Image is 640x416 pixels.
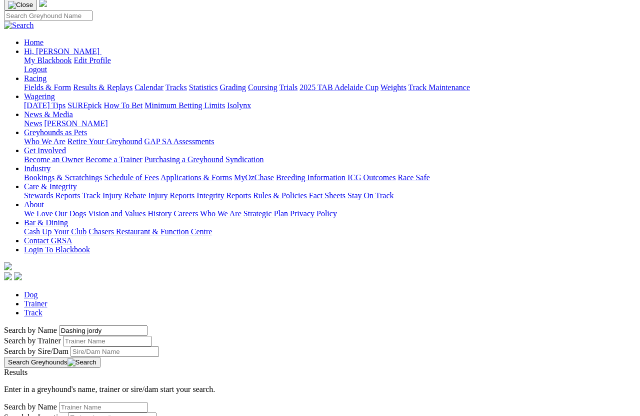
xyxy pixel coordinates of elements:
a: Get Involved [24,146,66,155]
a: Industry [24,164,50,173]
img: Search [67,358,96,366]
a: Coursing [248,83,277,92]
a: Bookings & Scratchings [24,173,102,182]
a: Edit Profile [74,56,111,65]
a: Greyhounds as Pets [24,128,87,137]
a: Track Maintenance [408,83,470,92]
a: [DATE] Tips [24,101,65,110]
a: Cash Up Your Club [24,227,86,236]
a: Calendar [134,83,163,92]
a: News & Media [24,110,73,119]
label: Search by Name [4,326,57,334]
a: Applications & Forms [160,173,232,182]
a: Racing [24,74,46,83]
label: Search by Trainer [4,336,61,345]
div: Greyhounds as Pets [24,137,636,146]
a: Schedule of Fees [104,173,158,182]
a: News [24,119,42,128]
a: Dog [24,290,38,299]
div: Bar & Dining [24,227,636,236]
img: Close [8,1,33,9]
div: Racing [24,83,636,92]
a: Careers [173,209,198,218]
div: News & Media [24,119,636,128]
a: About [24,200,44,209]
a: Care & Integrity [24,182,77,191]
div: Industry [24,173,636,182]
a: Who We Are [24,137,65,146]
a: GAP SA Assessments [144,137,214,146]
a: Purchasing a Greyhound [144,155,223,164]
span: Hi, [PERSON_NAME] [24,47,99,56]
a: Grading [220,83,246,92]
img: twitter.svg [14,272,22,280]
div: Get Involved [24,155,636,164]
input: Search [4,11,92,21]
img: facebook.svg [4,272,12,280]
a: Race Safe [397,173,429,182]
a: Logout [24,65,47,74]
div: Hi, [PERSON_NAME] [24,56,636,74]
div: About [24,209,636,218]
input: Search by Sire/Dam name [70,346,159,357]
a: Become an Owner [24,155,83,164]
a: Track Injury Rebate [82,191,146,200]
a: How To Bet [104,101,143,110]
img: logo-grsa-white.png [4,262,12,270]
label: Search by Sire/Dam [4,347,68,355]
a: Bar & Dining [24,218,68,227]
a: ICG Outcomes [347,173,395,182]
a: SUREpick [67,101,101,110]
a: Results & Replays [73,83,132,92]
a: MyOzChase [234,173,274,182]
a: Integrity Reports [196,191,251,200]
a: Contact GRSA [24,236,72,245]
button: Search Greyhounds [4,357,100,368]
a: Stewards Reports [24,191,80,200]
a: Statistics [189,83,218,92]
input: Search by Trainer Name [59,402,147,412]
a: Become a Trainer [85,155,142,164]
a: Track [24,308,42,317]
a: Trainer [24,299,47,308]
a: Wagering [24,92,55,101]
a: [PERSON_NAME] [44,119,107,128]
p: Enter in a greyhound's name, trainer or sire/dam start your search. [4,385,636,394]
a: Retire Your Greyhound [67,137,142,146]
a: Weights [380,83,406,92]
input: Search by Greyhound name [59,325,147,336]
a: Breeding Information [276,173,345,182]
a: Tracks [165,83,187,92]
a: Isolynx [227,101,251,110]
a: Stay On Track [347,191,393,200]
a: 2025 TAB Adelaide Cup [299,83,378,92]
div: Care & Integrity [24,191,636,200]
a: Home [24,38,43,47]
a: Minimum Betting Limits [144,101,225,110]
a: History [147,209,171,218]
a: Fields & Form [24,83,71,92]
a: We Love Our Dogs [24,209,86,218]
a: Fact Sheets [309,191,345,200]
a: My Blackbook [24,56,72,65]
label: Search by Name [4,402,57,411]
a: Privacy Policy [290,209,337,218]
div: Wagering [24,101,636,110]
a: Injury Reports [148,191,194,200]
a: Who We Are [200,209,241,218]
a: Trials [279,83,297,92]
a: Vision and Values [88,209,145,218]
a: Hi, [PERSON_NAME] [24,47,101,56]
a: Rules & Policies [253,191,307,200]
a: Syndication [225,155,263,164]
a: Chasers Restaurant & Function Centre [88,227,212,236]
div: Results [4,368,636,377]
input: Search by Trainer name [63,336,151,346]
a: Strategic Plan [243,209,288,218]
a: Login To Blackbook [24,245,90,254]
img: Search [4,21,34,30]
